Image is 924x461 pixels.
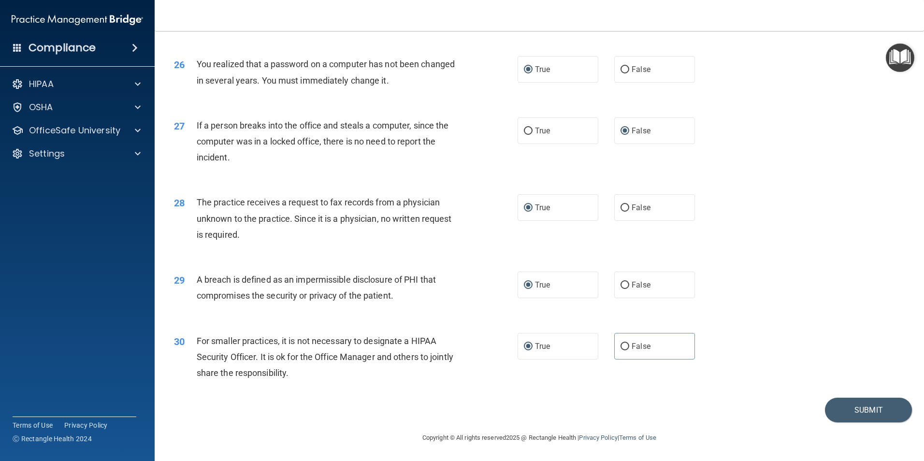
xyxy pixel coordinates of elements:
button: Open Resource Center [886,43,914,72]
a: OfficeSafe University [12,125,141,136]
input: False [621,343,629,350]
span: 27 [174,120,185,132]
h4: Compliance [29,41,96,55]
input: False [621,282,629,289]
iframe: Drift Widget Chat Controller [757,392,912,431]
input: False [621,66,629,73]
span: False [632,280,650,289]
span: True [535,342,550,351]
span: Ⓒ Rectangle Health 2024 [13,434,92,444]
span: The practice receives a request to fax records from a physician unknown to the practice. Since it... [197,197,452,239]
input: True [524,343,533,350]
input: True [524,282,533,289]
span: 26 [174,59,185,71]
span: False [632,65,650,74]
p: HIPAA [29,78,54,90]
div: Copyright © All rights reserved 2025 @ Rectangle Health | | [363,422,716,453]
span: False [632,203,650,212]
span: True [535,65,550,74]
a: Privacy Policy [64,420,108,430]
a: Terms of Use [619,434,656,441]
a: Terms of Use [13,420,53,430]
span: 28 [174,197,185,209]
input: True [524,204,533,212]
span: True [535,203,550,212]
input: True [524,66,533,73]
span: True [535,280,550,289]
a: OSHA [12,101,141,113]
span: False [632,126,650,135]
span: True [535,126,550,135]
p: Settings [29,148,65,159]
span: You realized that a password on a computer has not been changed in several years. You must immedi... [197,59,455,85]
span: If a person breaks into the office and steals a computer, since the computer was in a locked offi... [197,120,449,162]
a: HIPAA [12,78,141,90]
img: PMB logo [12,10,143,29]
a: Privacy Policy [579,434,617,441]
input: False [621,128,629,135]
a: Settings [12,148,141,159]
input: False [621,204,629,212]
span: A breach is defined as an impermissible disclosure of PHI that compromises the security or privac... [197,274,436,301]
span: False [632,342,650,351]
input: True [524,128,533,135]
p: OfficeSafe University [29,125,120,136]
span: 30 [174,336,185,347]
p: OSHA [29,101,53,113]
span: 29 [174,274,185,286]
span: For smaller practices, it is not necessary to designate a HIPAA Security Officer. It is ok for th... [197,336,453,378]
